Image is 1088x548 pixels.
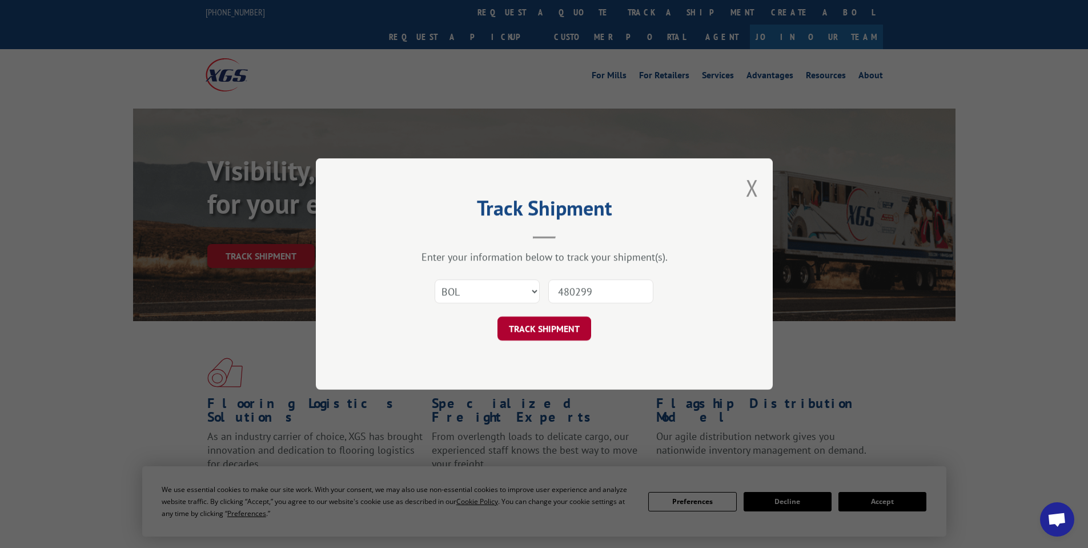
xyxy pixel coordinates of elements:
div: Enter your information below to track your shipment(s). [373,250,716,263]
input: Number(s) [548,279,653,303]
button: TRACK SHIPMENT [497,317,591,341]
h2: Track Shipment [373,200,716,222]
button: Close modal [746,173,758,203]
div: Open chat [1040,502,1074,537]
